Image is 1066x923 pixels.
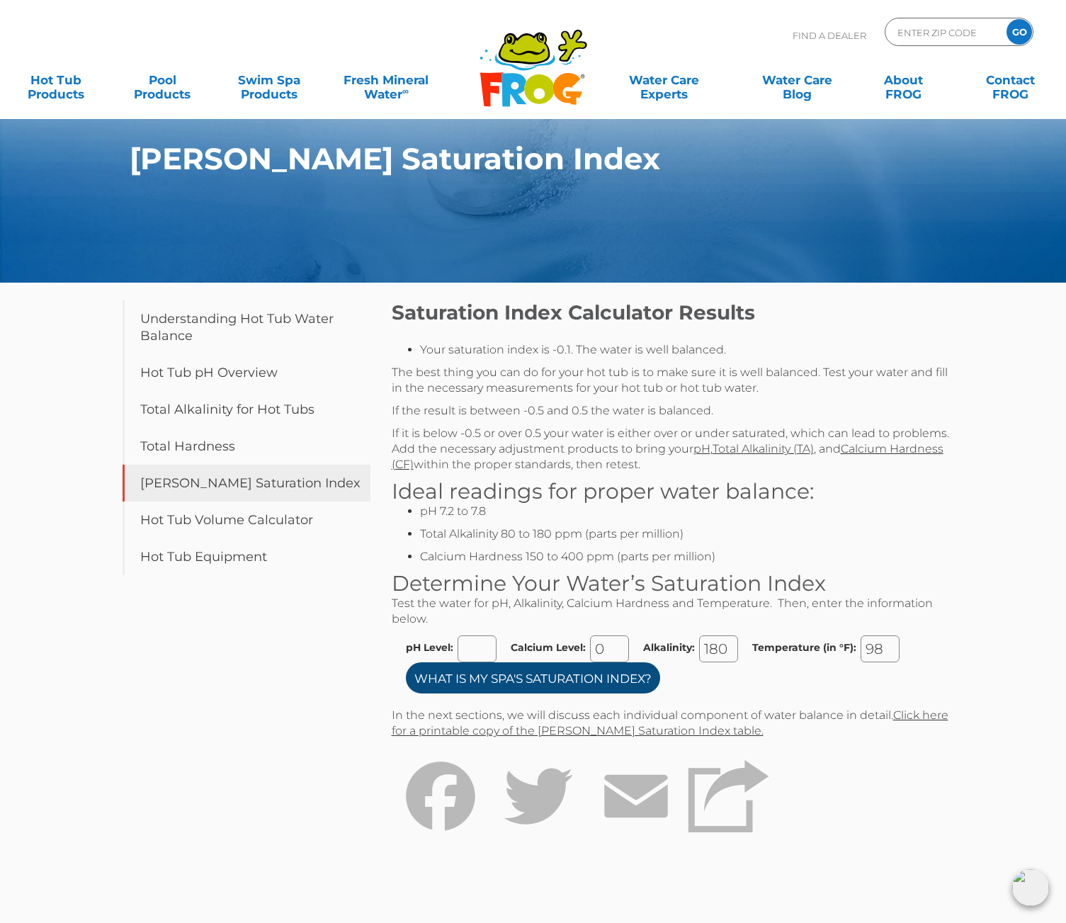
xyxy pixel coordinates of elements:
a: [PERSON_NAME] Saturation Index [123,465,370,502]
a: Hot TubProducts [14,66,97,94]
a: Water CareBlog [755,66,838,94]
p: If it is below -0.5 or over 0.5 your water is either over or under saturated, which can lead to p... [392,426,958,472]
label: Alkalinity: [643,642,695,653]
input: GO [1007,19,1032,45]
a: Total Alkalinity (TA) [713,442,814,455]
a: PoolProducts [121,66,204,94]
a: Total Alkalinity for Hot Tubs [123,391,370,428]
a: Email [587,750,685,885]
a: Hot Tub Volume Calculator [123,502,370,538]
p: If the result is between -0.5 and 0.5 the water is balanced. [392,403,958,419]
li: Calcium Hardness 150 to 400 ppm (parts per million) [420,549,958,565]
li: Total Alkalinity 80 to 180 ppm (parts per million) [420,526,958,542]
a: Understanding Hot Tub Water Balance [123,300,370,354]
a: Swim SpaProducts [227,66,310,94]
a: Twitter [489,750,587,885]
a: Water CareExperts [597,66,732,94]
h2: Saturation Index Calculator Results [392,300,958,324]
li: pH 7.2 to 7.8 [420,504,958,519]
a: Facebook [392,750,489,885]
a: Hot Tub Equipment [123,538,370,575]
label: pH Level: [406,642,453,653]
h3: Ideal readings for proper water balance: [392,480,958,504]
img: openIcon [1012,869,1049,906]
a: pH [693,442,710,455]
p: The best thing you can do for your hot tub is to make sure it is well balanced. Test your water a... [392,365,958,396]
a: Hot Tub pH Overview [123,354,370,391]
h1: [PERSON_NAME] Saturation Index [130,142,873,176]
p: In the next sections, we will discuss each individual component of water balance in detail. [392,708,958,739]
sup: ∞ [402,86,409,96]
a: AboutFROG [862,66,945,94]
label: Temperature (in °F): [752,642,856,653]
h3: Determine Your Water’s Saturation Index [392,572,958,596]
input: Zip Code Form [896,22,992,43]
img: Share [688,759,769,833]
p: Find A Dealer [793,18,866,53]
input: What is my Spa's Saturation Index? [406,662,660,693]
a: Total Hardness [123,428,370,465]
a: ContactFROG [969,66,1052,94]
label: Calcium Level: [511,642,586,653]
a: Fresh MineralWater∞ [334,66,438,94]
li: Your saturation index is -0.1. The water is well balanced. [420,342,958,358]
p: Test the water for pH, Alkalinity, Calcium Hardness and Temperature. Then, enter the information ... [392,596,958,627]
